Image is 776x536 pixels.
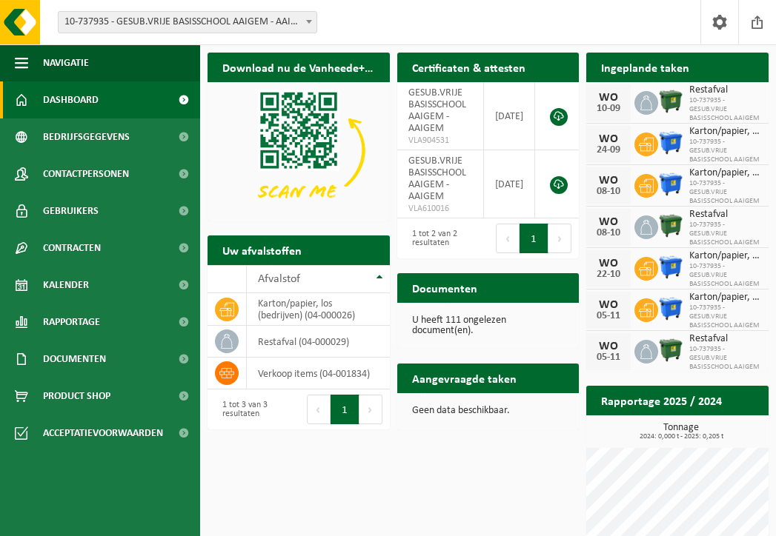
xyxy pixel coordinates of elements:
[397,273,492,302] h2: Documenten
[689,209,761,221] span: Restafval
[594,187,623,197] div: 08-10
[307,395,331,424] button: Previous
[43,192,99,230] span: Gebruikers
[658,130,683,155] img: WB-1100-HPE-BE-01
[548,224,571,253] button: Next
[594,352,623,363] div: 05-11
[258,273,300,285] span: Afvalstof
[594,258,623,269] div: WO
[689,96,761,123] span: 10-737935 - GESUB.VRIJE BASISSCHOOL AAIGEM
[689,345,761,372] span: 10-737935 - GESUB.VRIJE BASISSCHOOL AAIGEM
[397,53,540,81] h2: Certificaten & attesten
[689,84,761,96] span: Restafval
[586,386,737,415] h2: Rapportage 2025 / 2024
[594,175,623,187] div: WO
[689,292,761,304] span: Karton/papier, los (bedrijven)
[208,82,390,218] img: Download de VHEPlus App
[58,11,317,33] span: 10-737935 - GESUB.VRIJE BASISSCHOOL AAIGEM - AAIGEM
[408,203,473,215] span: VLA610016
[689,262,761,289] span: 10-737935 - GESUB.VRIJE BASISSCHOOL AAIGEM
[658,172,683,197] img: WB-1100-HPE-BE-01
[397,364,531,392] h2: Aangevraagde taken
[405,222,481,255] div: 1 tot 2 van 2 resultaten
[215,393,291,426] div: 1 tot 3 van 3 resultaten
[689,250,761,262] span: Karton/papier, los (bedrijven)
[484,150,535,218] td: [DATE]
[43,341,106,378] span: Documenten
[594,92,623,104] div: WO
[594,423,769,440] h3: Tonnage
[208,235,316,264] h2: Uw afvalstoffen
[658,255,683,280] img: WB-1100-HPE-BE-01
[484,82,535,150] td: [DATE]
[247,293,390,326] td: karton/papier, los (bedrijven) (04-000026)
[43,267,89,304] span: Kalender
[43,155,129,192] span: Contactpersonen
[247,326,390,358] td: restafval (04-000029)
[658,296,683,321] img: WB-1100-HPE-BE-01
[496,224,520,253] button: Previous
[43,378,110,415] span: Product Shop
[594,104,623,114] div: 10-09
[689,333,761,345] span: Restafval
[43,44,89,81] span: Navigatie
[658,415,767,444] a: Bekijk rapportage
[594,433,769,440] span: 2024: 0,000 t - 2025: 0,205 t
[658,89,683,114] img: WB-1100-HPE-GN-01
[658,338,683,363] img: WB-1100-HPE-GN-01
[520,224,548,253] button: 1
[586,53,704,81] h2: Ingeplande taken
[331,395,359,424] button: 1
[59,12,316,33] span: 10-737935 - GESUB.VRIJE BASISSCHOOL AAIGEM - AAIGEM
[208,53,390,81] h2: Download nu de Vanheede+ app!
[689,138,761,164] span: 10-737935 - GESUB.VRIJE BASISSCHOOL AAIGEM
[594,311,623,321] div: 05-11
[689,179,761,206] span: 10-737935 - GESUB.VRIJE BASISSCHOOL AAIGEM
[43,81,99,118] span: Dashboard
[408,135,473,147] span: VLA904531
[594,228,623,238] div: 08-10
[594,133,623,145] div: WO
[43,304,100,341] span: Rapportage
[594,269,623,280] div: 22-10
[412,315,565,336] p: U heeft 111 ongelezen document(en).
[689,167,761,179] span: Karton/papier, los (bedrijven)
[594,145,623,155] div: 24-09
[359,395,382,424] button: Next
[43,415,163,452] span: Acceptatievoorwaarden
[43,118,130,155] span: Bedrijfsgegevens
[594,299,623,311] div: WO
[247,358,390,389] td: verkoop items (04-001834)
[689,126,761,138] span: Karton/papier, los (bedrijven)
[408,155,466,202] span: GESUB.VRIJE BASISSCHOOL AAIGEM - AAIGEM
[689,221,761,247] span: 10-737935 - GESUB.VRIJE BASISSCHOOL AAIGEM
[412,406,565,416] p: Geen data beschikbaar.
[594,216,623,228] div: WO
[594,341,623,352] div: WO
[689,304,761,330] span: 10-737935 - GESUB.VRIJE BASISSCHOOL AAIGEM
[43,230,101,267] span: Contracten
[658,213,683,238] img: WB-1100-HPE-GN-01
[408,87,466,134] span: GESUB.VRIJE BASISSCHOOL AAIGEM - AAIGEM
